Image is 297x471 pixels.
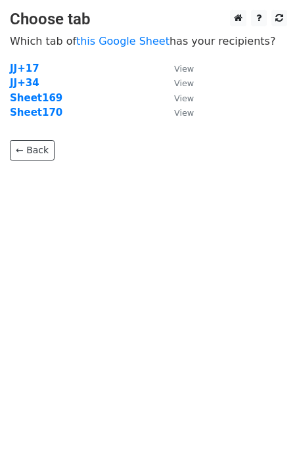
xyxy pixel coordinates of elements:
[161,107,194,118] a: View
[76,35,170,47] a: this Google Sheet
[10,34,287,48] p: Which tab of has your recipients?
[10,92,62,104] a: Sheet169
[10,10,287,29] h3: Choose tab
[10,77,39,89] a: JJ+34
[174,78,194,88] small: View
[10,140,55,161] a: ← Back
[161,77,194,89] a: View
[174,93,194,103] small: View
[174,64,194,74] small: View
[161,92,194,104] a: View
[174,108,194,118] small: View
[161,62,194,74] a: View
[10,107,62,118] a: Sheet170
[10,62,39,74] a: JJ+17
